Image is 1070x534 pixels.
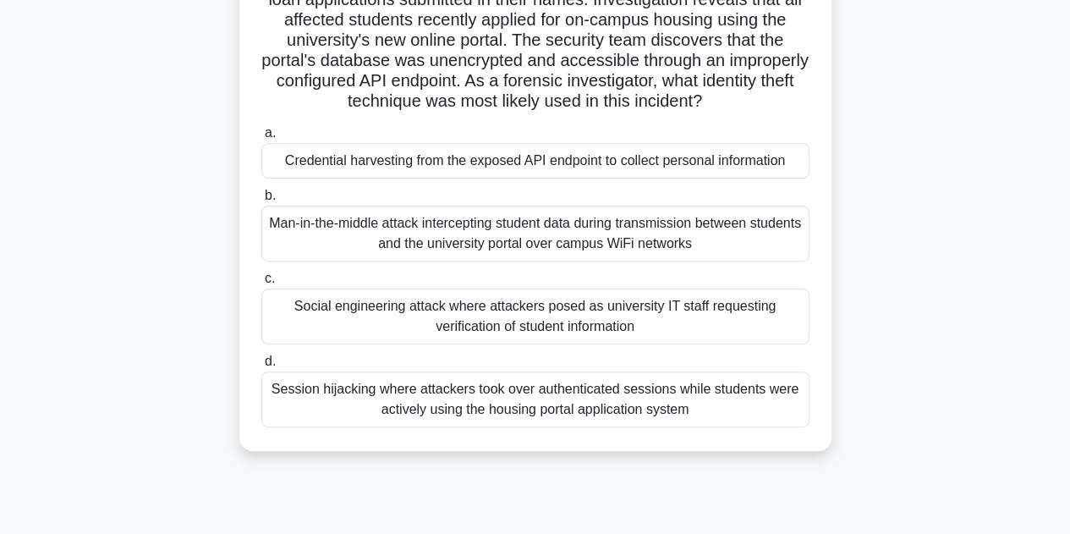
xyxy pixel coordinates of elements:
[261,289,809,344] div: Social engineering attack where attackers posed as university IT staff requesting verification of...
[261,372,809,427] div: Session hijacking where attackers took over authenticated sessions while students were actively u...
[261,206,809,261] div: Man-in-the-middle attack intercepting student data during transmission between students and the u...
[265,188,276,202] span: b.
[265,271,275,285] span: c.
[265,125,276,140] span: a.
[261,143,809,179] div: Credential harvesting from the exposed API endpoint to collect personal information
[265,354,276,368] span: d.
